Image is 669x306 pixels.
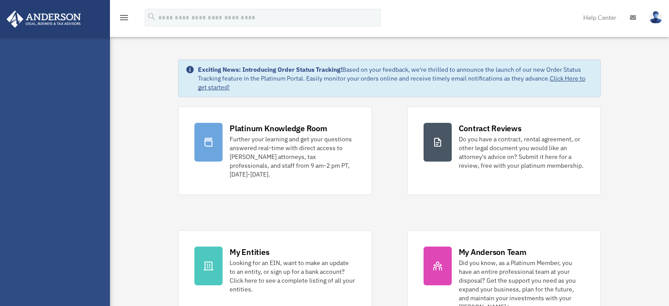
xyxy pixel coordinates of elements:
a: Contract Reviews Do you have a contract, rental agreement, or other legal document you would like... [407,107,601,195]
div: My Entities [230,247,269,258]
i: menu [119,12,129,23]
div: Further your learning and get your questions answered real-time with direct access to [PERSON_NAM... [230,135,355,179]
div: Contract Reviews [459,123,522,134]
img: Anderson Advisors Platinum Portal [4,11,84,28]
div: Based on your feedback, we're thrilled to announce the launch of our new Order Status Tracking fe... [198,65,593,92]
i: search [147,12,157,22]
div: Platinum Knowledge Room [230,123,327,134]
div: My Anderson Team [459,247,526,258]
div: Looking for an EIN, want to make an update to an entity, or sign up for a bank account? Click her... [230,258,355,294]
strong: Exciting News: Introducing Order Status Tracking! [198,66,342,74]
a: menu [119,15,129,23]
a: Platinum Knowledge Room Further your learning and get your questions answered real-time with dire... [178,107,372,195]
a: Click Here to get started! [198,74,585,91]
div: Do you have a contract, rental agreement, or other legal document you would like an attorney's ad... [459,135,585,170]
img: User Pic [649,11,662,24]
